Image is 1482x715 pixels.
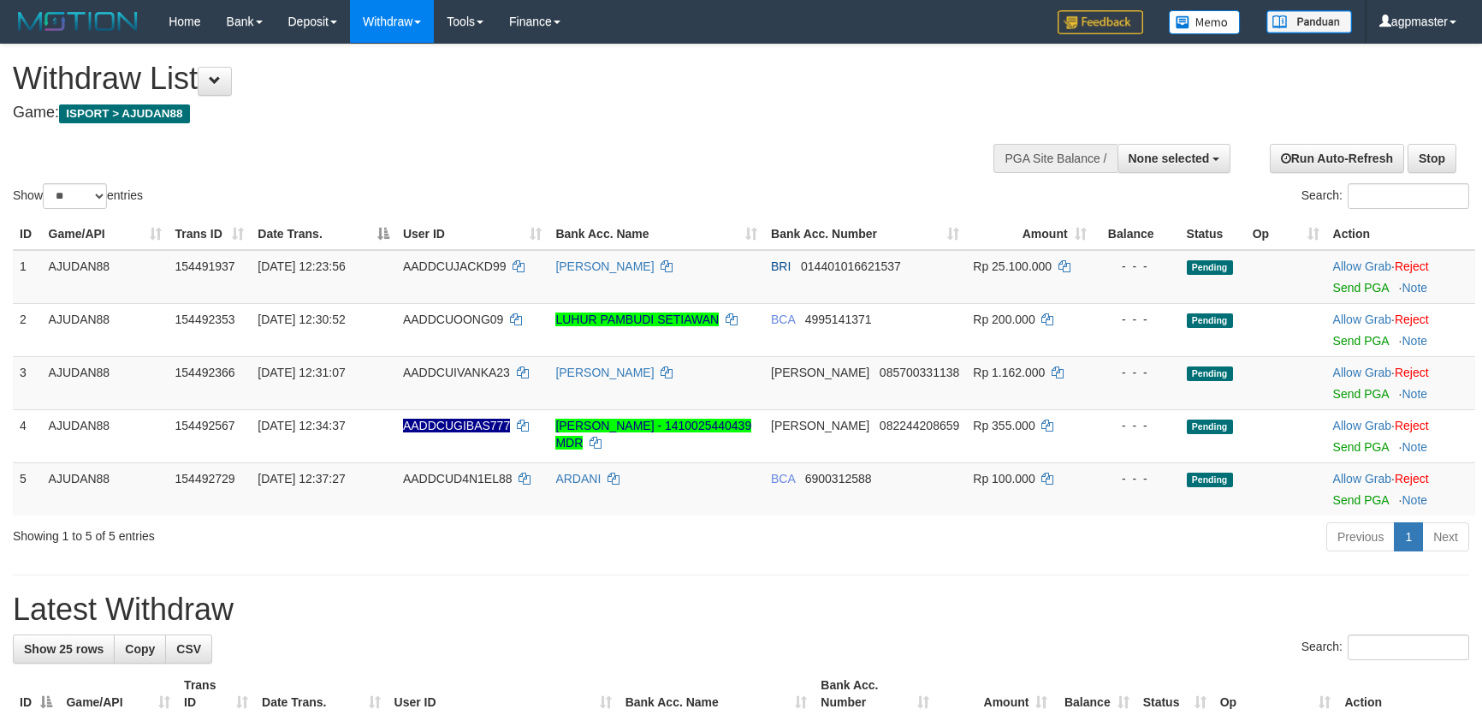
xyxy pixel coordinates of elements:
[1333,313,1391,326] a: Allow Grab
[1187,420,1233,434] span: Pending
[176,642,201,656] span: CSV
[1326,356,1475,409] td: ·
[1395,472,1429,486] a: Reject
[1058,10,1143,34] img: Feedback.jpg
[555,366,654,379] a: [PERSON_NAME]
[114,635,166,664] a: Copy
[1333,419,1395,432] span: ·
[1100,258,1173,275] div: - - -
[258,419,345,432] span: [DATE] 12:34:37
[805,472,872,486] span: Copy 6900312588 to clipboard
[13,62,971,96] h1: Withdraw List
[42,303,169,356] td: AJUDAN88
[771,366,869,379] span: [PERSON_NAME]
[801,259,901,273] span: Copy 014401016621537 to clipboard
[1094,218,1180,250] th: Balance
[555,472,601,486] a: ARDANI
[1270,144,1404,173] a: Run Auto-Refresh
[258,366,345,379] span: [DATE] 12:31:07
[175,259,235,273] span: 154491937
[1100,364,1173,381] div: - - -
[1395,313,1429,326] a: Reject
[880,366,959,379] span: Copy 085700331138 to clipboard
[175,366,235,379] span: 154492366
[1180,218,1246,250] th: Status
[403,419,510,432] span: Nama rekening ada tanda titik/strip, harap diedit
[973,419,1034,432] span: Rp 355.000
[805,313,872,326] span: Copy 4995141371 to clipboard
[1395,259,1429,273] a: Reject
[169,218,252,250] th: Trans ID: activate to sort column ascending
[1326,303,1475,356] td: ·
[1394,522,1423,551] a: 1
[59,104,190,123] span: ISPORT > AJUDAN88
[13,218,42,250] th: ID
[1100,311,1173,328] div: - - -
[1100,417,1173,434] div: - - -
[1333,472,1391,486] a: Allow Grab
[966,218,1093,250] th: Amount: activate to sort column ascending
[771,472,795,486] span: BCA
[1333,419,1391,432] a: Allow Grab
[1333,440,1389,454] a: Send PGA
[42,409,169,462] td: AJUDAN88
[1402,493,1428,507] a: Note
[1100,470,1173,487] div: - - -
[13,462,42,515] td: 5
[1301,183,1469,209] label: Search:
[1333,281,1389,295] a: Send PGA
[1326,522,1395,551] a: Previous
[1333,387,1389,401] a: Send PGA
[13,9,143,34] img: MOTION_logo.png
[1333,313,1395,326] span: ·
[1422,522,1469,551] a: Next
[13,409,42,462] td: 4
[1402,334,1428,348] a: Note
[175,472,235,486] span: 154492729
[1187,313,1233,328] span: Pending
[973,259,1052,273] span: Rp 25.100.000
[13,250,42,304] td: 1
[13,521,605,545] div: Showing 1 to 5 of 5 entries
[1333,366,1391,379] a: Allow Grab
[880,419,959,432] span: Copy 082244208659 to clipboard
[1187,366,1233,381] span: Pending
[165,635,212,664] a: CSV
[403,259,507,273] span: AADDCUJACKD99
[1402,387,1428,401] a: Note
[258,259,345,273] span: [DATE] 12:23:56
[42,218,169,250] th: Game/API: activate to sort column ascending
[1395,419,1429,432] a: Reject
[403,366,510,379] span: AADDCUIVANKA23
[1333,334,1389,348] a: Send PGA
[42,462,169,515] td: AJUDAN88
[1333,259,1395,273] span: ·
[1402,440,1428,454] a: Note
[1348,183,1469,209] input: Search:
[42,250,169,304] td: AJUDAN88
[125,642,155,656] span: Copy
[1326,409,1475,462] td: ·
[973,472,1034,486] span: Rp 100.000
[1266,10,1352,33] img: panduan.png
[1326,462,1475,515] td: ·
[175,419,235,432] span: 154492567
[973,313,1034,326] span: Rp 200.000
[1333,366,1395,379] span: ·
[1117,144,1231,173] button: None selected
[1187,473,1233,487] span: Pending
[13,303,42,356] td: 2
[13,635,115,664] a: Show 25 rows
[1246,218,1326,250] th: Op: activate to sort column ascending
[1326,250,1475,304] td: ·
[24,642,104,656] span: Show 25 rows
[993,144,1117,173] div: PGA Site Balance /
[1129,152,1210,165] span: None selected
[1326,218,1475,250] th: Action
[13,593,1469,627] h1: Latest Withdraw
[555,313,719,326] a: LUHUR PAMBUDI SETIAWAN
[42,356,169,409] td: AJUDAN88
[771,313,795,326] span: BCA
[555,419,751,450] a: [PERSON_NAME] - 1410025440439 MDR
[764,218,966,250] th: Bank Acc. Number: activate to sort column ascending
